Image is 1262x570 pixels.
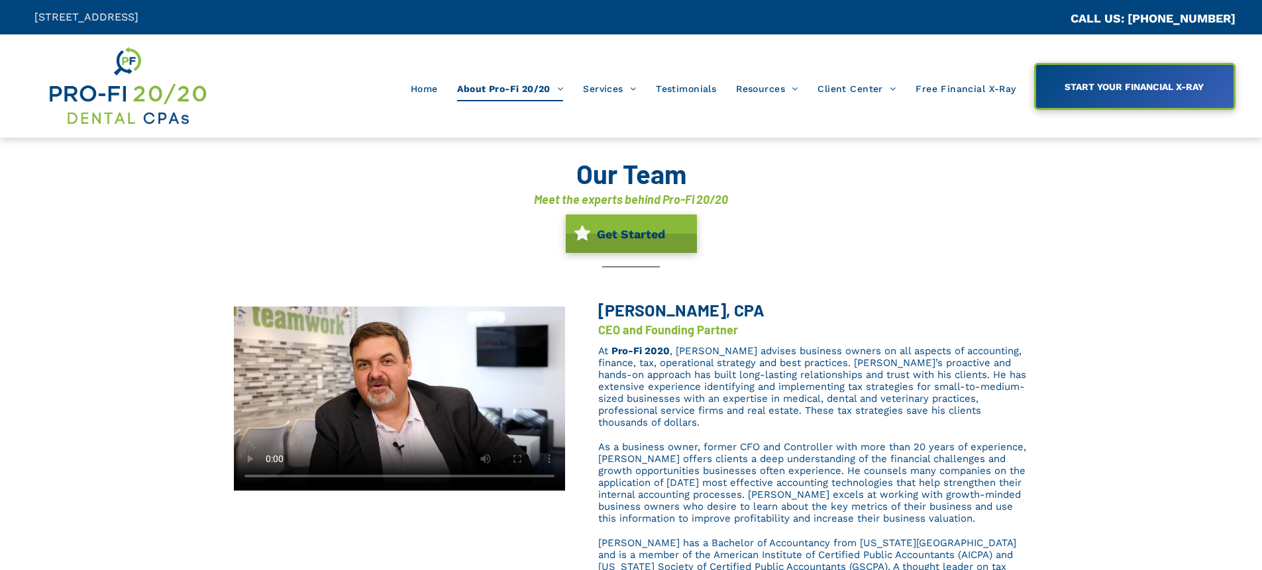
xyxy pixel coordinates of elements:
font: Our Team [576,158,686,189]
a: About Pro-Fi 20/20 [447,76,573,101]
img: Get Dental CPA Consulting, Bookkeeping, & Bank Loans [47,44,207,128]
span: START YOUR FINANCIAL X-RAY [1060,75,1208,99]
a: Get Started [566,214,697,253]
span: Get Started [592,220,670,248]
a: START YOUR FINANCIAL X-RAY [1034,63,1236,110]
span: At [598,345,608,357]
span: CA::CALLC [1014,13,1071,25]
a: Resources [726,76,808,101]
span: [STREET_ADDRESS] [34,11,138,23]
span: , [PERSON_NAME] advises business owners on all aspects of accounting, finance, tax, operational s... [598,345,1026,428]
a: Services [573,76,646,101]
a: Free Financial X-Ray [906,76,1025,101]
a: Home [401,76,448,101]
a: CALL US: [PHONE_NUMBER] [1071,11,1236,25]
font: Meet the experts behind Pro-Fi 20/20 [534,192,728,207]
span: [PERSON_NAME], CPA [598,300,764,320]
span: As a business owner, former CFO and Controller with more than 20 years of experience, [PERSON_NAM... [598,441,1026,524]
a: Client Center [808,76,906,101]
a: Pro-Fi 2020 [611,345,670,357]
a: Testimonials [646,76,726,101]
font: CEO and Founding Partner [598,322,738,337]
